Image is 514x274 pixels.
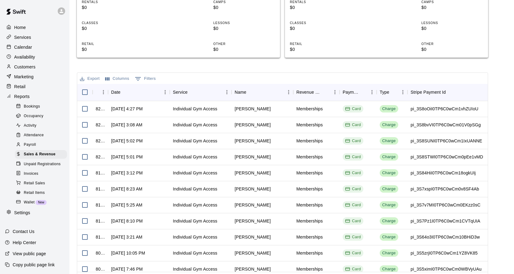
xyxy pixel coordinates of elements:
div: Card [345,138,361,144]
div: Invoices [15,170,67,178]
div: Mia Simpson [235,138,271,144]
p: CLASSES [290,21,352,25]
span: Retail Sales [24,180,45,186]
p: $0 [82,46,144,53]
p: $0 [213,46,275,53]
div: Charge [382,106,396,112]
span: Occupancy [24,113,44,119]
p: Help Center [13,239,36,246]
div: Memberships [296,122,323,128]
div: Individual Gym Access [173,218,217,224]
div: Amari Whittaker [235,218,271,224]
a: Unpaid Registrations [15,159,69,169]
p: LESSONS [213,21,275,25]
div: Unpaid Registrations [15,160,67,169]
div: Sales & Revenue [15,150,67,159]
div: Memberships [296,266,323,272]
div: Service [170,84,232,101]
div: Individual Gym Access [173,138,217,144]
div: Card [345,122,361,128]
div: Sep 17, 2025, 5:02 PM [111,138,143,144]
span: Unpaid Registrations [24,161,61,167]
div: Card [345,250,361,256]
p: Settings [14,210,30,216]
a: Calendar [5,43,65,52]
div: Sep 10, 2025, 7:46 PM [111,266,143,272]
p: Calendar [14,44,32,50]
div: pi_3S7v7MI0TP6C0wCm0EKzz0sC [411,202,481,208]
span: Attendance [24,132,44,138]
div: Memberships [296,250,323,256]
div: Charge [382,266,396,272]
button: Select columns [104,74,131,84]
div: Name [235,84,246,101]
div: Retail Items [15,189,67,197]
div: pi_3S64o3I0TP6C0wCm10BHiD3w [411,234,480,240]
p: Services [14,34,31,40]
div: pi_3S7xspI0TP6C0wCm0v8SF4Ab [411,186,479,192]
div: 810174 [96,234,105,240]
p: Availability [14,54,35,60]
div: Memberships [296,234,323,240]
div: Individual Gym Access [173,106,217,112]
div: WalletNew [15,198,67,207]
div: Individual Gym Access [173,250,217,256]
div: Date [111,84,120,101]
button: Menu [222,88,232,97]
div: Card [345,106,361,112]
div: Activity [15,121,67,130]
div: Card [345,170,361,176]
div: Reports [5,92,65,101]
div: Sep 18, 2025, 3:08 AM [111,122,142,128]
div: Charge [382,250,396,256]
a: Services [5,33,65,42]
a: Sales & Revenue [15,150,69,159]
div: Brent Fleming [235,186,271,192]
p: $0 [290,25,352,32]
div: Stripe Payment Id [411,84,446,101]
div: Stripe Payment Id [407,84,500,101]
div: Individual Gym Access [173,266,217,272]
button: Sort [188,88,196,96]
div: pi_3S5ximI0TP6C0wCm0WBVyUAu [411,266,482,272]
div: Memberships [296,170,323,176]
div: 822063 [96,138,105,144]
div: InvoiceId [93,84,108,101]
button: Sort [246,88,255,96]
div: Charge [382,170,396,176]
a: Bookings [15,102,69,111]
button: Sort [322,88,330,96]
div: Payroll [15,141,67,149]
div: Sep 11, 2025, 3:21 AM [111,234,142,240]
div: Attendance [15,131,67,140]
div: Individual Gym Access [173,170,217,176]
div: 823901 [96,106,105,112]
button: Sort [446,88,454,96]
p: $0 [82,25,144,32]
p: Retail [14,84,26,90]
div: 822060 [96,154,105,160]
span: Retail Items [24,190,45,196]
div: Ian Semones [235,202,271,208]
p: OTHER [421,42,483,46]
a: Retail Items [15,188,69,198]
span: Activity [24,123,36,129]
div: Memberships [296,154,323,160]
div: Payment Method [343,84,359,101]
div: Noah Cook [235,170,271,176]
a: Invoices [15,169,69,178]
div: 816006 [96,218,105,224]
a: Availability [5,52,65,62]
div: 809676 [96,266,105,272]
div: Retail Sales [15,179,67,188]
div: Home [5,23,65,32]
div: Sep 16, 2025, 5:25 AM [111,202,142,208]
div: 809980 [96,250,105,256]
div: Memberships [296,106,323,112]
div: Customers [5,62,65,72]
div: pi_3S84HiI0TP6C0wCm18ogkUIj [411,170,476,176]
p: $0 [213,25,275,32]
